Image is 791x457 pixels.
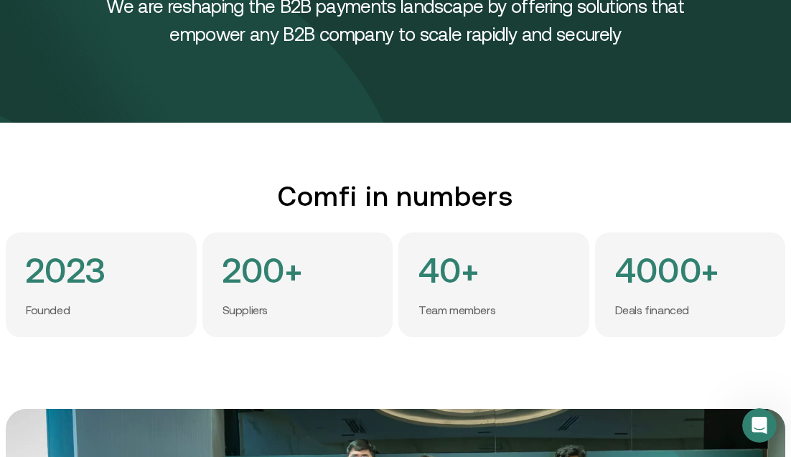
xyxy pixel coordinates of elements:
h4: 2023 [26,253,106,288]
p: Team members [418,303,495,317]
p: Deals financed [615,303,689,317]
h4: 200+ [223,253,303,288]
h2: Comfi in numbers [6,180,785,212]
p: Founded [26,303,70,317]
h4: 40+ [418,253,479,288]
iframe: Intercom live chat [742,408,777,443]
h4: 4000+ [615,253,719,288]
p: Suppliers [223,303,268,317]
